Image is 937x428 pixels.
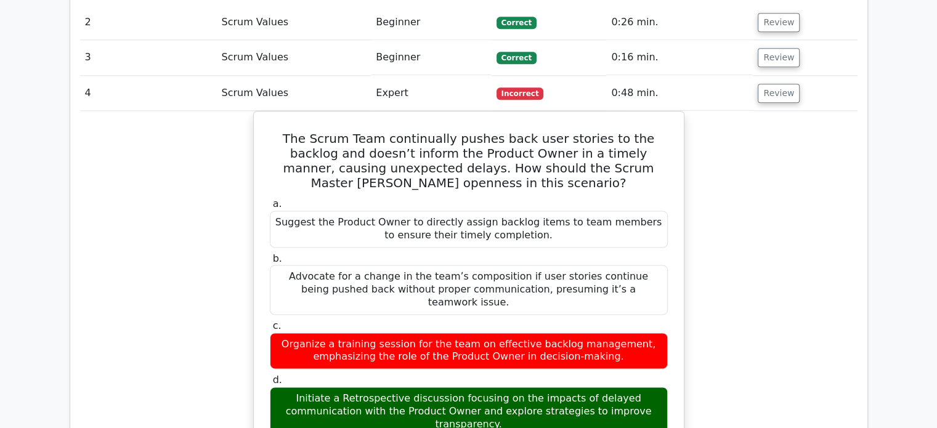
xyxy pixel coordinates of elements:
span: Incorrect [497,87,544,100]
span: Correct [497,17,537,29]
button: Review [758,48,800,67]
td: Beginner [371,5,491,40]
span: a. [273,198,282,209]
div: Organize a training session for the team on effective backlog management, emphasizing the role of... [270,333,668,369]
td: Scrum Values [216,5,371,40]
td: Scrum Values [216,40,371,75]
td: Expert [371,76,491,111]
span: c. [273,320,282,331]
td: 4 [80,76,217,111]
span: Correct [497,52,537,64]
span: b. [273,252,282,264]
td: Beginner [371,40,491,75]
td: Scrum Values [216,76,371,111]
td: 0:16 min. [606,40,753,75]
button: Review [758,84,800,103]
button: Review [758,13,800,32]
td: 0:26 min. [606,5,753,40]
td: 2 [80,5,217,40]
div: Suggest the Product Owner to directly assign backlog items to team members to ensure their timely... [270,211,668,248]
td: 0:48 min. [606,76,753,111]
h5: The Scrum Team continually pushes back user stories to the backlog and doesn’t inform the Product... [269,131,669,190]
span: d. [273,374,282,386]
div: Advocate for a change in the team’s composition if user stories continue being pushed back withou... [270,265,668,314]
td: 3 [80,40,217,75]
